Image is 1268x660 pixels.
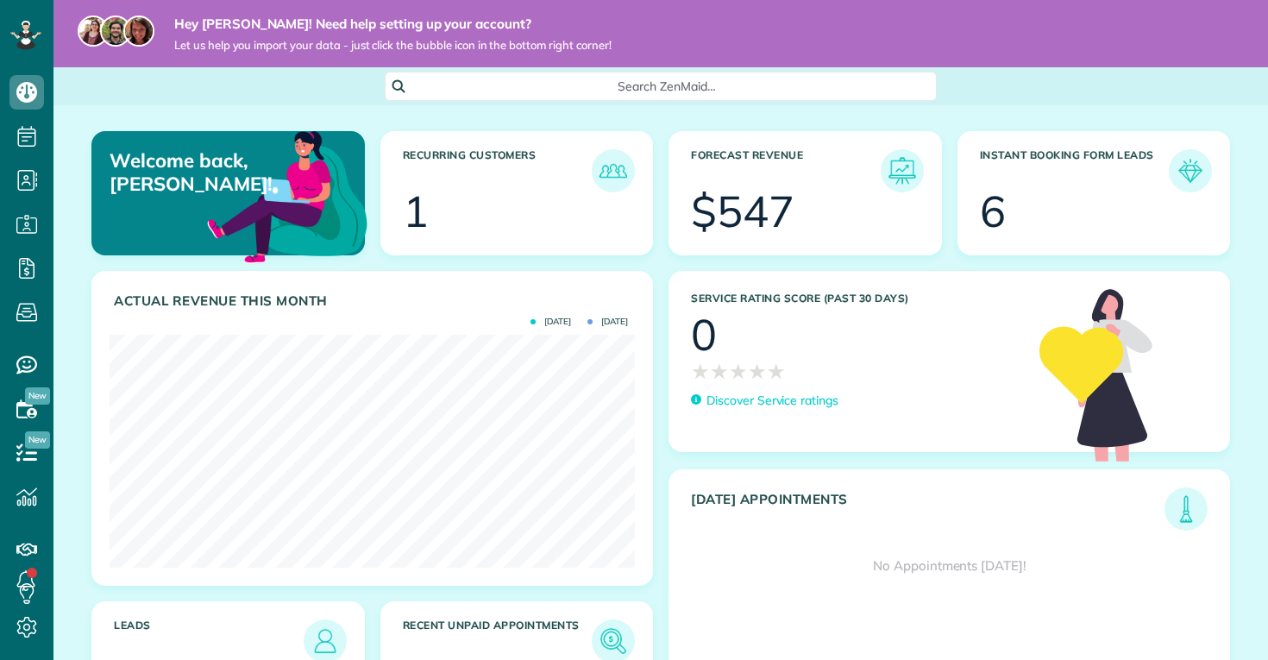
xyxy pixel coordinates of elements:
span: ★ [710,356,729,387]
strong: Hey [PERSON_NAME]! Need help setting up your account? [174,16,612,33]
a: Discover Service ratings [691,392,838,410]
img: icon_recurring_customers-cf858462ba22bcd05b5a5880d41d6543d210077de5bb9ebc9590e49fd87d84ed.png [596,154,631,188]
span: ★ [767,356,786,387]
span: [DATE] [587,317,628,326]
h3: Service Rating score (past 30 days) [691,292,1022,305]
span: ★ [691,356,710,387]
span: ★ [748,356,767,387]
h3: Actual Revenue this month [114,293,635,309]
h3: [DATE] Appointments [691,492,1164,531]
span: [DATE] [530,317,571,326]
h3: Instant Booking Form Leads [980,149,1170,192]
span: Let us help you import your data - just click the bubble icon in the bottom right corner! [174,38,612,53]
img: maria-72a9807cf96188c08ef61303f053569d2e2a8a1cde33d635c8a3ac13582a053d.jpg [78,16,109,47]
span: ★ [729,356,748,387]
div: No Appointments [DATE]! [669,531,1229,601]
img: icon_form_leads-04211a6a04a5b2264e4ee56bc0799ec3eb69b7e499cbb523a139df1d13a81ae0.png [1173,154,1208,188]
div: 1 [403,190,429,233]
h3: Forecast Revenue [691,149,881,192]
img: icon_leads-1bed01f49abd5b7fead27621c3d59655bb73ed531f8eeb49469d10e621d6b896.png [308,624,342,658]
div: $547 [691,190,794,233]
img: icon_todays_appointments-901f7ab196bb0bea1936b74009e4eb5ffbc2d2711fa7634e0d609ed5ef32b18b.png [1169,492,1203,526]
h3: Recurring Customers [403,149,593,192]
img: dashboard_welcome-42a62b7d889689a78055ac9021e634bf52bae3f8056760290aed330b23ab8690.png [204,111,371,279]
div: 0 [691,313,717,356]
p: Welcome back, [PERSON_NAME]! [110,149,275,195]
img: icon_forecast_revenue-8c13a41c7ed35a8dcfafea3cbb826a0462acb37728057bba2d056411b612bbbe.png [885,154,920,188]
span: New [25,431,50,449]
div: 6 [980,190,1006,233]
img: michelle-19f622bdf1676172e81f8f8fba1fb50e276960ebfe0243fe18214015130c80e4.jpg [123,16,154,47]
span: New [25,387,50,405]
img: jorge-587dff0eeaa6aab1f244e6dc62b8924c3b6ad411094392a53c71c6c4a576187d.jpg [100,16,131,47]
img: icon_unpaid_appointments-47b8ce3997adf2238b356f14209ab4cced10bd1f174958f3ca8f1d0dd7fffeee.png [596,624,631,658]
p: Discover Service ratings [706,392,838,410]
